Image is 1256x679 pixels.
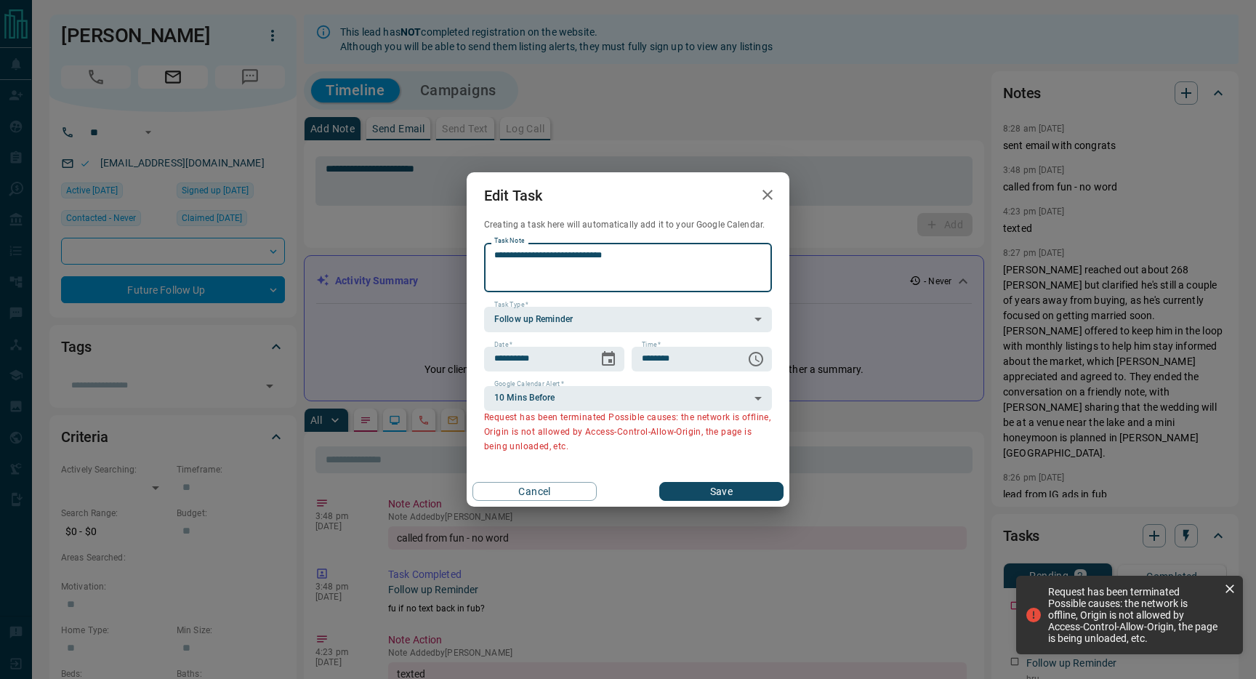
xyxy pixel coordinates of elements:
button: Save [659,482,784,501]
p: Request has been terminated Possible causes: the network is offline, Origin is not allowed by Acc... [484,411,772,454]
button: Cancel [472,482,597,501]
label: Google Calendar Alert [494,379,564,389]
label: Task Type [494,300,528,310]
div: Request has been terminated Possible causes: the network is offline, Origin is not allowed by Acc... [1048,586,1218,644]
label: Time [642,340,661,350]
h2: Edit Task [467,172,560,219]
p: Creating a task here will automatically add it to your Google Calendar. [484,219,772,231]
label: Date [494,340,512,350]
label: Task Note [494,236,524,246]
div: 10 Mins Before [484,386,772,411]
div: Follow up Reminder [484,307,772,332]
button: Choose time, selected time is 12:00 PM [741,345,770,374]
button: Choose date, selected date is Sep 9, 2025 [594,345,623,374]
